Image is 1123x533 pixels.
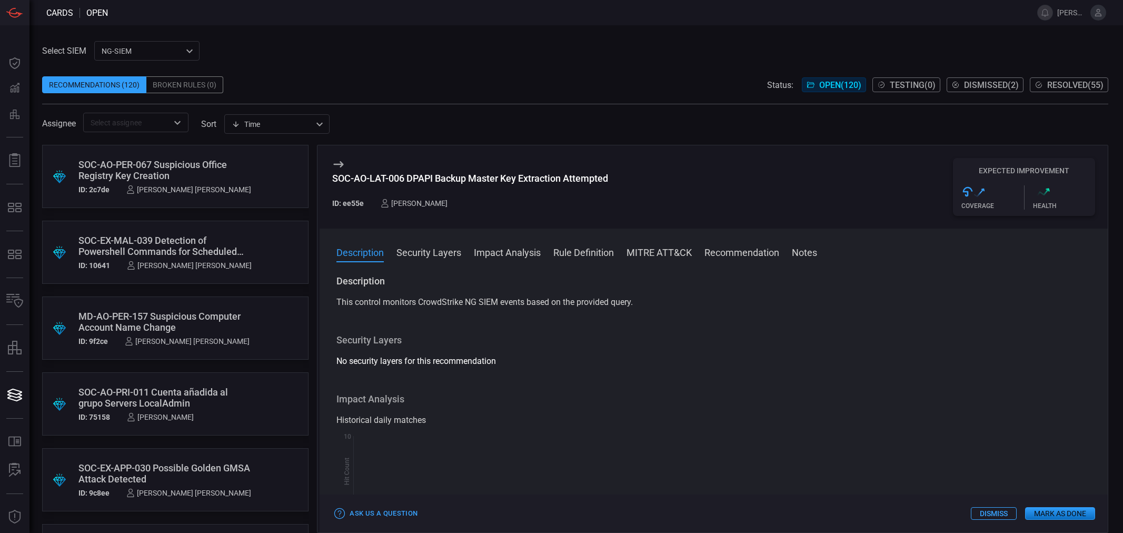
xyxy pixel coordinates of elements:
[2,51,27,76] button: Dashboard
[890,80,936,90] span: Testing ( 0 )
[336,355,1091,368] div: No security layers for this recommendation
[1030,77,1108,92] button: Resolved(55)
[2,289,27,314] button: Inventory
[336,275,1091,288] h3: Description
[2,335,27,361] button: assets
[232,119,313,130] div: Time
[336,414,1091,427] div: Historical daily matches
[1057,8,1086,17] span: [PERSON_NAME].[PERSON_NAME]
[78,489,110,497] h5: ID: 9c8ee
[332,506,420,522] button: Ask Us a Question
[46,8,73,18] span: Cards
[42,46,86,56] label: Select SIEM
[964,80,1019,90] span: Dismissed ( 2 )
[474,245,541,258] button: Impact Analysis
[78,261,110,270] h5: ID: 10641
[78,413,110,421] h5: ID: 75158
[396,245,461,258] button: Security Layers
[553,245,614,258] button: Rule Definition
[947,77,1023,92] button: Dismissed(2)
[2,429,27,455] button: Rule Catalog
[42,76,146,93] div: Recommendations (120)
[627,245,692,258] button: MITRE ATT&CK
[78,311,250,333] div: MD-AO-PER-157 Suspicious Computer Account Name Change
[2,242,27,267] button: MITRE - Detection Posture
[127,413,194,421] div: [PERSON_NAME]
[2,148,27,173] button: Reports
[86,8,108,18] span: open
[78,235,252,257] div: SOC-EX-MAL-039 Detection of Powershell Commands for Scheduled Task
[1033,202,1096,210] div: Health
[126,489,251,497] div: [PERSON_NAME] [PERSON_NAME]
[344,458,351,486] text: Hit Count
[2,101,27,126] button: Preventions
[1047,80,1104,90] span: Resolved ( 55 )
[2,505,27,530] button: Threat Intelligence
[2,76,27,101] button: Detections
[78,337,108,346] h5: ID: 9f2ce
[78,185,110,194] h5: ID: 2c7de
[125,337,250,346] div: [PERSON_NAME] [PERSON_NAME]
[102,46,183,56] p: NG-SIEM
[802,77,866,92] button: Open(120)
[1025,507,1095,520] button: Mark as Done
[381,199,448,208] div: [PERSON_NAME]
[332,173,608,184] div: SOC-AO-LAT-006 DPAPI Backup Master Key Extraction Attempted
[872,77,940,92] button: Testing(0)
[42,119,76,129] span: Assignee
[704,245,779,258] button: Recommendation
[332,199,364,208] h5: ID: ee55e
[78,462,251,485] div: SOC-EX-APP-030 Possible Golden GMSA Attack Detected
[819,80,861,90] span: Open ( 120 )
[127,261,252,270] div: [PERSON_NAME] [PERSON_NAME]
[344,433,351,440] text: 10
[86,116,168,129] input: Select assignee
[201,119,216,129] label: sort
[336,393,1091,406] h3: Impact Analysis
[792,245,817,258] button: Notes
[78,387,232,409] div: SOC-AO-PRI-011 Cuenta añadida al grupo Servers LocalAdmin
[126,185,251,194] div: [PERSON_NAME] [PERSON_NAME]
[170,115,185,130] button: Open
[767,80,793,90] span: Status:
[961,202,1024,210] div: Coverage
[2,458,27,483] button: ALERT ANALYSIS
[953,166,1095,175] h5: Expected Improvement
[971,507,1017,520] button: Dismiss
[2,195,27,220] button: MITRE - Exposures
[146,76,223,93] div: Broken Rules (0)
[78,159,251,181] div: SOC-AO-PER-067 Suspicious Office Registry Key Creation
[336,297,633,307] span: This control monitors CrowdStrike NG SIEM events based on the provided query.
[336,245,384,258] button: Description
[2,382,27,408] button: Cards
[336,334,1091,347] h3: Security Layers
